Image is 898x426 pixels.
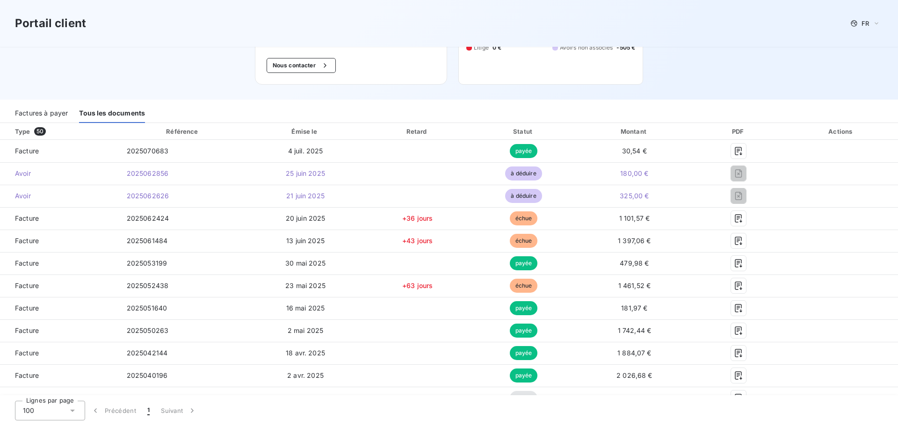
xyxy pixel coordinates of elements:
span: 16 mai 2025 [286,304,325,312]
span: 1 884,07 € [617,349,652,357]
span: 30 mai 2025 [285,259,326,267]
span: 2025050263 [127,326,169,334]
div: Référence [166,128,198,135]
span: payée [510,346,538,360]
span: 13 juin 2025 [286,237,325,245]
div: Statut [473,127,574,136]
span: Avoirs non associés [560,43,613,52]
span: 1 101,57 € [619,214,650,222]
span: 2025061484 [127,237,168,245]
div: Émise le [249,127,362,136]
span: 2025052438 [127,282,169,289]
span: 14 mars 2025 [284,394,327,402]
span: 1 461,52 € [618,282,651,289]
span: Facture [7,348,112,358]
span: 2025030724 [127,394,169,402]
span: 2025062424 [127,214,169,222]
div: Type [9,127,117,136]
span: 100 [23,406,34,415]
span: +36 jours [402,214,433,222]
span: 325,00 € [620,192,649,200]
span: payée [510,144,538,158]
div: Retard [366,127,470,136]
span: à déduire [505,166,542,181]
span: +43 jours [402,237,433,245]
span: Facture [7,236,112,245]
span: 2025062856 [127,169,169,177]
button: Suivant [155,401,203,420]
span: Facture [7,281,112,290]
span: Facture [7,326,112,335]
span: Avoir [7,393,112,403]
span: Facture [7,214,112,223]
span: 2 mai 2025 [288,326,324,334]
span: -505 € [616,43,635,52]
h3: Portail client [15,15,86,32]
span: Avoir [7,191,112,201]
span: 21 juin 2025 [286,192,325,200]
span: 2025042144 [127,349,168,357]
span: payée [510,324,538,338]
span: Litige [474,43,489,52]
span: 1 742,44 € [618,326,652,334]
span: 2025070683 [127,147,169,155]
span: 2025040196 [127,371,168,379]
span: 2025053199 [127,259,167,267]
span: 2025062626 [127,192,169,200]
span: FR [862,20,869,27]
span: 479,98 € [620,259,649,267]
span: Facture [7,146,112,156]
span: 232,56 € [620,394,649,402]
span: 1 [147,406,150,415]
span: 25 juin 2025 [286,169,325,177]
span: +63 jours [402,282,433,289]
span: 1 397,06 € [618,237,651,245]
span: Facture [7,303,112,313]
span: 0 € [492,43,501,52]
span: 20 juin 2025 [286,214,326,222]
span: payée [510,256,538,270]
span: 4 juil. 2025 [288,147,323,155]
span: Facture [7,371,112,380]
span: Avoir [7,169,112,178]
span: payée [510,368,538,383]
button: Précédent [85,401,142,420]
span: 30,54 € [622,147,647,155]
span: 18 avr. 2025 [286,349,325,357]
span: échue [510,211,538,225]
div: Actions [787,127,896,136]
span: échue [510,279,538,293]
button: 1 [142,401,155,420]
span: échue [510,234,538,248]
span: 23 mai 2025 [285,282,326,289]
span: 50 [34,127,46,136]
span: Facture [7,259,112,268]
span: 2 026,68 € [616,371,652,379]
div: PDF [695,127,782,136]
span: 2025051640 [127,304,167,312]
span: 181,97 € [621,304,647,312]
span: 2 avr. 2025 [287,371,324,379]
span: 180,00 € [620,169,648,177]
div: Tous les documents [79,103,145,123]
span: déduit [510,391,538,405]
div: Factures à payer [15,103,68,123]
div: Montant [578,127,691,136]
span: à déduire [505,189,542,203]
button: Nous contacter [267,58,336,73]
span: payée [510,301,538,315]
